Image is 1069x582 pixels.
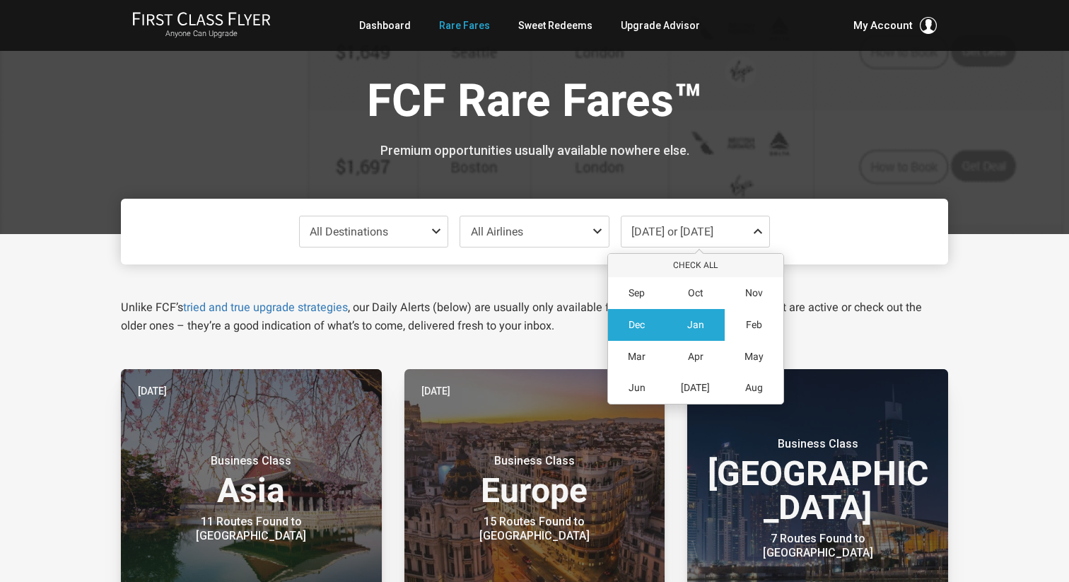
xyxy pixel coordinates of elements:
[163,454,339,468] small: Business Class
[629,319,645,331] span: Dec
[631,225,713,238] span: [DATE] or [DATE]
[138,383,167,399] time: [DATE]
[704,437,931,525] h3: [GEOGRAPHIC_DATA]
[132,76,937,131] h1: FCF Rare Fares™
[730,437,906,451] small: Business Class
[132,144,937,158] h3: Premium opportunities usually available nowhere else.
[138,454,365,508] h3: Asia
[681,382,710,394] span: [DATE]
[518,13,592,38] a: Sweet Redeems
[132,11,271,26] img: First Class Flyer
[853,17,913,34] span: My Account
[853,17,937,34] button: My Account
[687,319,704,331] span: Jan
[132,29,271,39] small: Anyone Can Upgrade
[439,13,490,38] a: Rare Fares
[121,298,948,335] p: Unlike FCF’s , our Daily Alerts (below) are usually only available for a short time. Jump on thos...
[183,301,348,314] a: tried and true upgrade strategies
[446,515,623,543] div: 15 Routes Found to [GEOGRAPHIC_DATA]
[688,287,703,299] span: Oct
[446,454,623,468] small: Business Class
[745,382,763,394] span: Aug
[688,351,703,363] span: Apr
[310,225,388,238] span: All Destinations
[629,382,646,394] span: Jun
[359,13,411,38] a: Dashboard
[421,383,450,399] time: [DATE]
[163,515,339,543] div: 11 Routes Found to [GEOGRAPHIC_DATA]
[629,287,645,299] span: Sep
[621,13,700,38] a: Upgrade Advisor
[132,11,271,40] a: First Class FlyerAnyone Can Upgrade
[471,225,523,238] span: All Airlines
[745,287,763,299] span: Nov
[628,351,646,363] span: Mar
[608,254,783,277] button: Check All
[421,454,648,508] h3: Europe
[744,351,764,363] span: May
[730,532,906,560] div: 7 Routes Found to [GEOGRAPHIC_DATA]
[746,319,762,331] span: Feb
